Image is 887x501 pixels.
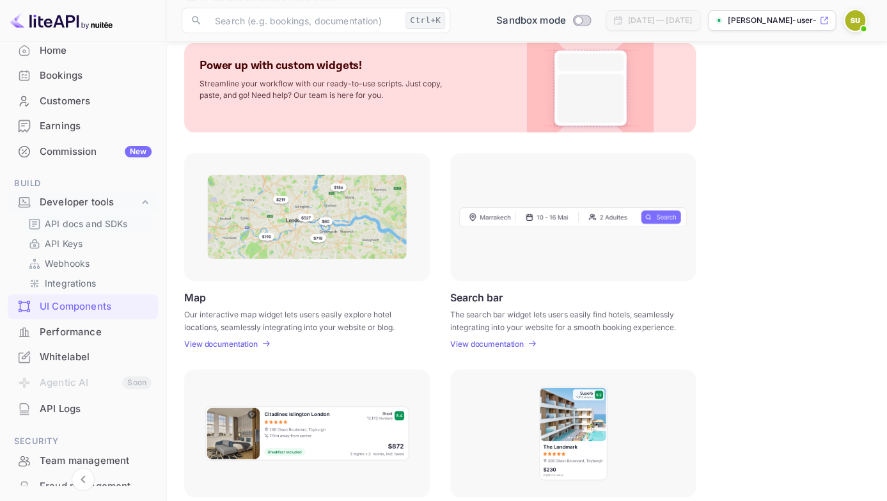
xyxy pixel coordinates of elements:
[40,479,152,494] div: Fraud management
[728,15,817,26] p: [PERSON_NAME]-user-76d4v.nuitee...
[28,257,148,270] a: Webhooks
[23,274,153,292] div: Integrations
[28,276,148,290] a: Integrations
[28,237,148,250] a: API Keys
[184,339,258,349] p: View documentation
[40,68,152,83] div: Bookings
[8,320,158,345] div: Performance
[23,254,153,273] div: Webhooks
[207,8,400,33] input: Search (e.g. bookings, documentation)
[72,468,95,491] button: Collapse navigation
[8,320,158,344] a: Performance
[10,10,113,31] img: LiteAPI logo
[8,89,158,113] a: Customers
[40,195,139,210] div: Developer tools
[40,454,152,468] div: Team management
[40,299,152,314] div: UI Components
[40,119,152,134] div: Earnings
[40,350,152,365] div: Whitelabel
[8,139,158,163] a: CommissionNew
[8,397,158,422] div: API Logs
[8,89,158,114] div: Customers
[8,474,158,498] a: Fraud management
[491,13,595,28] div: Switch to Production mode
[200,78,455,101] p: Streamline your workflow with our ready-to-use scripts. Just copy, paste, and go! Need help? Our ...
[45,257,90,270] p: Webhooks
[8,63,158,88] div: Bookings
[28,217,148,230] a: API docs and SDKs
[8,38,158,63] div: Home
[45,217,128,230] p: API docs and SDKs
[8,191,158,214] div: Developer tools
[40,325,152,340] div: Performance
[459,207,687,227] img: Search Frame
[184,291,206,303] p: Map
[8,38,158,62] a: Home
[538,385,608,481] img: Vertical hotel card Frame
[45,276,96,290] p: Integrations
[8,449,158,472] a: Team management
[45,237,82,250] p: API Keys
[450,308,680,331] p: The search bar widget lets users easily find hotels, seamlessly integrating into your website for...
[8,114,158,139] div: Earnings
[450,339,528,349] a: View documentation
[40,44,152,58] div: Home
[450,339,524,349] p: View documentation
[204,405,410,461] img: Horizontal hotel card Frame
[8,114,158,138] a: Earnings
[628,15,692,26] div: [DATE] — [DATE]
[207,175,407,259] img: Map Frame
[8,294,158,318] a: UI Components
[40,402,152,417] div: API Logs
[8,345,158,369] a: Whitelabel
[496,13,566,28] span: Sandbox mode
[40,145,152,159] div: Commission
[8,63,158,87] a: Bookings
[845,10,865,31] img: Sean User
[8,434,158,449] span: Security
[23,234,153,253] div: API Keys
[8,449,158,473] div: Team management
[125,146,152,157] div: New
[40,94,152,109] div: Customers
[8,294,158,319] div: UI Components
[23,214,153,233] div: API docs and SDKs
[538,43,642,132] img: Custom Widget PNG
[8,397,158,420] a: API Logs
[184,308,414,331] p: Our interactive map widget lets users easily explore hotel locations, seamlessly integrating into...
[8,139,158,164] div: CommissionNew
[200,58,362,73] p: Power up with custom widgets!
[8,345,158,370] div: Whitelabel
[184,339,262,349] a: View documentation
[405,12,445,29] div: Ctrl+K
[450,291,503,303] p: Search bar
[8,177,158,191] span: Build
